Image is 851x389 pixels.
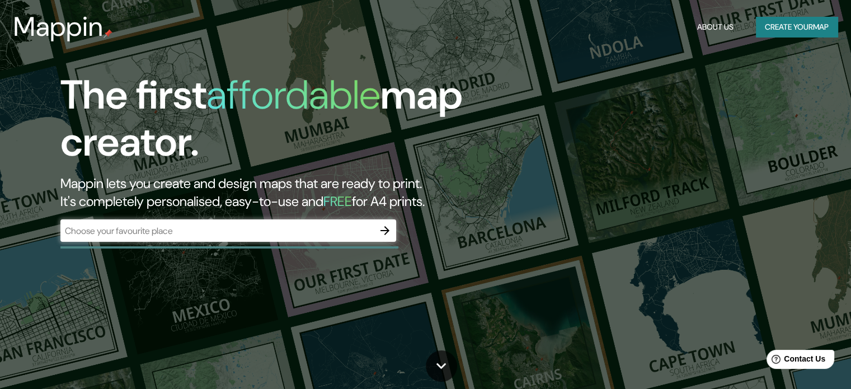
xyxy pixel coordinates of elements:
h1: The first map creator. [60,72,486,175]
img: mappin-pin [104,29,112,38]
h1: affordable [206,69,380,121]
button: About Us [693,17,738,38]
input: Choose your favourite place [60,224,374,237]
button: Create yourmap [756,17,838,38]
h3: Mappin [13,11,104,43]
h2: Mappin lets you create and design maps that are ready to print. It's completely personalised, eas... [60,175,486,210]
h5: FREE [323,193,352,210]
iframe: Help widget launcher [751,345,839,377]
